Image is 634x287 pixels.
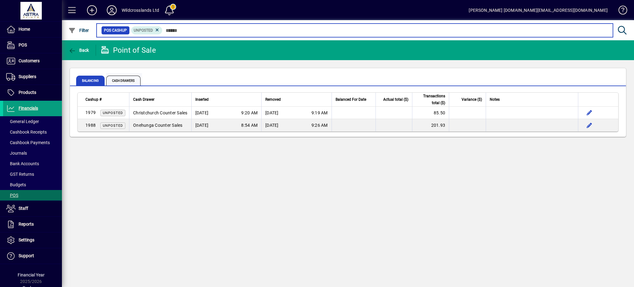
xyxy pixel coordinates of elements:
[6,182,26,187] span: Budgets
[19,42,27,47] span: POS
[85,96,125,103] div: Cashup #
[19,58,40,63] span: Customers
[18,272,45,277] span: Financial Year
[133,122,188,128] div: Onehunga Counter Sales
[265,96,281,103] span: Removed
[133,110,188,116] div: Christchurch Counter Sales
[584,120,594,130] button: Edit
[133,96,188,103] div: Cash Drawer
[241,122,258,128] span: 8:54 AM
[3,201,62,216] a: Staff
[76,76,105,86] span: Balancing
[195,110,209,116] span: [DATE]
[265,122,279,128] span: [DATE]
[134,28,153,33] span: Unposted
[85,96,102,103] span: Cashup #
[3,22,62,37] a: Home
[3,85,62,100] a: Products
[19,74,36,79] span: Suppliers
[19,90,36,95] span: Products
[68,48,89,53] span: Back
[19,206,28,211] span: Staff
[336,96,366,103] span: Balanced For Date
[3,116,62,127] a: General Ledger
[3,217,62,232] a: Reports
[85,122,125,129] div: 1988
[412,107,449,119] td: 85.50
[6,161,39,166] span: Bank Accounts
[614,1,626,21] a: Knowledge Base
[104,27,127,33] span: POS Cashup
[102,5,122,16] button: Profile
[311,110,328,116] span: 9:19 AM
[490,96,500,103] span: Notes
[67,25,91,36] button: Filter
[3,53,62,69] a: Customers
[241,110,258,116] span: 9:20 AM
[416,93,445,106] span: Transactions total ($)
[67,45,91,56] button: Back
[336,96,372,103] div: Balanced For Date
[131,26,163,34] mat-chip: Status: Unposted
[3,179,62,190] a: Budgets
[469,5,608,15] div: [PERSON_NAME] [DOMAIN_NAME][EMAIL_ADDRESS][DOMAIN_NAME]
[62,45,96,56] app-page-header-button: Back
[462,96,482,103] span: Variance ($)
[584,108,594,118] button: Edit
[6,151,27,156] span: Journals
[122,5,159,15] div: Wildcrosslands Ltd
[103,124,123,128] span: Unposted
[85,109,125,116] div: 1979
[6,130,47,135] span: Cashbook Receipts
[6,119,39,124] span: General Ledger
[6,140,50,145] span: Cashbook Payments
[3,232,62,248] a: Settings
[19,222,34,227] span: Reports
[133,96,154,103] span: Cash Drawer
[68,28,89,33] span: Filter
[101,45,156,55] div: Point of Sale
[3,38,62,53] a: POS
[3,169,62,179] a: GST Returns
[6,193,18,198] span: POS
[19,237,34,242] span: Settings
[3,137,62,148] a: Cashbook Payments
[3,148,62,158] a: Journals
[19,253,34,258] span: Support
[3,190,62,201] a: POS
[383,96,408,103] span: Actual total ($)
[19,27,30,32] span: Home
[82,5,102,16] button: Add
[3,69,62,85] a: Suppliers
[3,248,62,264] a: Support
[195,122,209,128] span: [DATE]
[3,158,62,169] a: Bank Accounts
[3,127,62,137] a: Cashbook Receipts
[19,106,38,111] span: Financials
[412,119,449,131] td: 201.93
[265,110,279,116] span: [DATE]
[195,96,209,103] span: Inserted
[103,111,123,115] span: Unposted
[6,172,34,177] span: GST Returns
[311,122,328,128] span: 9:26 AM
[106,76,141,86] span: Cash Drawers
